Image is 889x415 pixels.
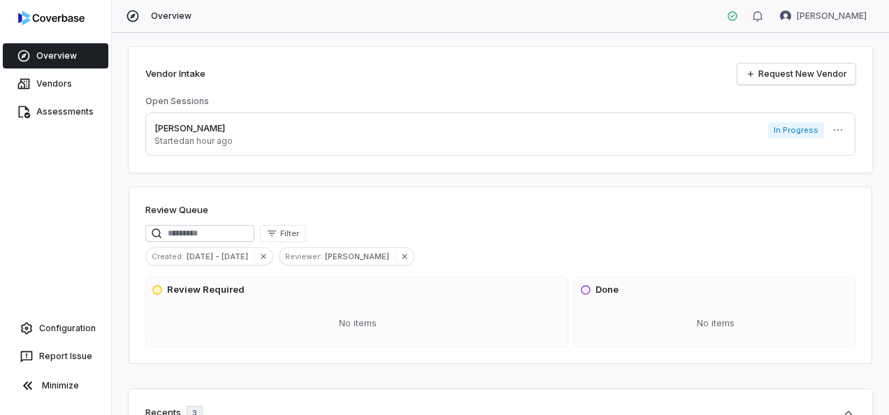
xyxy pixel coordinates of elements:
a: Vendors [3,71,108,96]
span: Overview [151,10,191,22]
span: Filter [280,228,299,239]
button: Carol Najera avatar[PERSON_NAME] [772,6,875,27]
h2: Vendor Intake [145,67,205,81]
h1: Review Queue [145,203,208,217]
a: Request New Vendor [737,64,855,85]
a: Overview [3,43,108,68]
a: [PERSON_NAME]Startedan hour agoIn Progress [145,112,855,156]
p: [PERSON_NAME] [154,122,233,136]
h3: Done [595,283,619,297]
div: No items [152,305,565,342]
span: [PERSON_NAME] [325,250,395,263]
a: Assessments [3,99,108,124]
a: Configuration [6,316,106,341]
button: Minimize [6,372,106,400]
img: Carol Najera avatar [780,10,791,22]
div: No items [580,305,852,342]
button: Report Issue [6,344,106,369]
span: Created : [146,250,187,263]
p: Started an hour ago [154,136,233,147]
span: [DATE] - [DATE] [187,250,254,263]
h3: Review Required [167,283,245,297]
span: In Progress [768,122,824,138]
h3: Open Sessions [145,96,209,107]
button: Filter [260,225,305,242]
img: logo-D7KZi-bG.svg [18,11,85,25]
span: [PERSON_NAME] [797,10,867,22]
span: Reviewer : [280,250,325,263]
